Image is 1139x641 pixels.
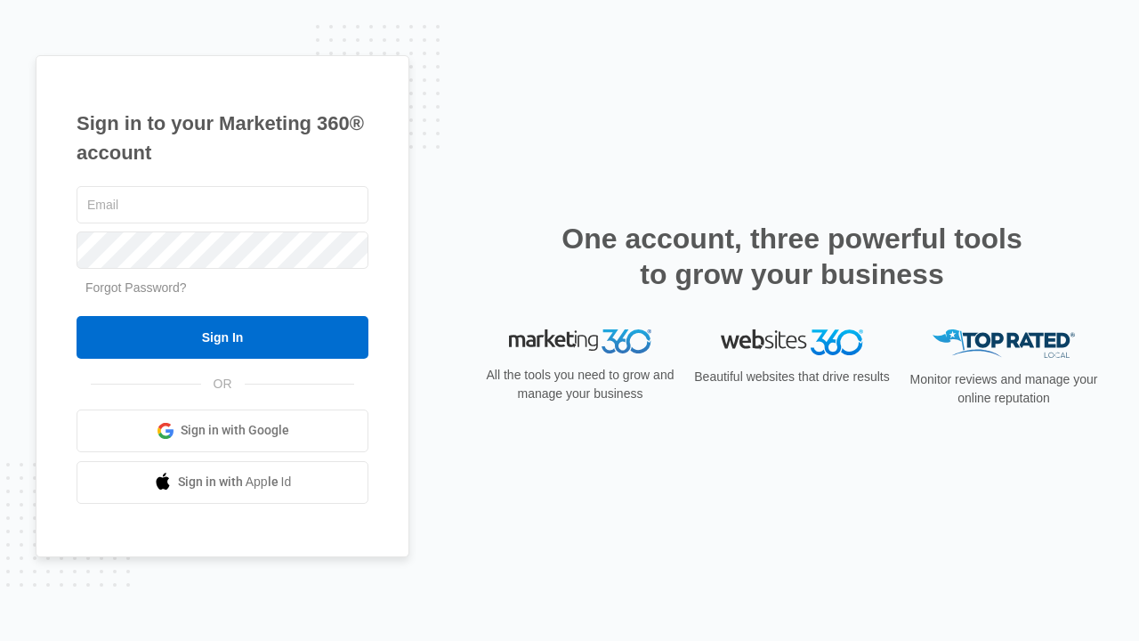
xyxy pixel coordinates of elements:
[77,109,368,167] h1: Sign in to your Marketing 360® account
[178,473,292,491] span: Sign in with Apple Id
[85,280,187,295] a: Forgot Password?
[77,186,368,223] input: Email
[77,410,368,452] a: Sign in with Google
[181,421,289,440] span: Sign in with Google
[692,368,892,386] p: Beautiful websites that drive results
[933,329,1075,359] img: Top Rated Local
[77,461,368,504] a: Sign in with Apple Id
[904,370,1103,408] p: Monitor reviews and manage your online reputation
[201,375,245,394] span: OR
[721,329,863,355] img: Websites 360
[481,366,680,403] p: All the tools you need to grow and manage your business
[556,221,1028,292] h2: One account, three powerful tools to grow your business
[509,329,651,354] img: Marketing 360
[77,316,368,359] input: Sign In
